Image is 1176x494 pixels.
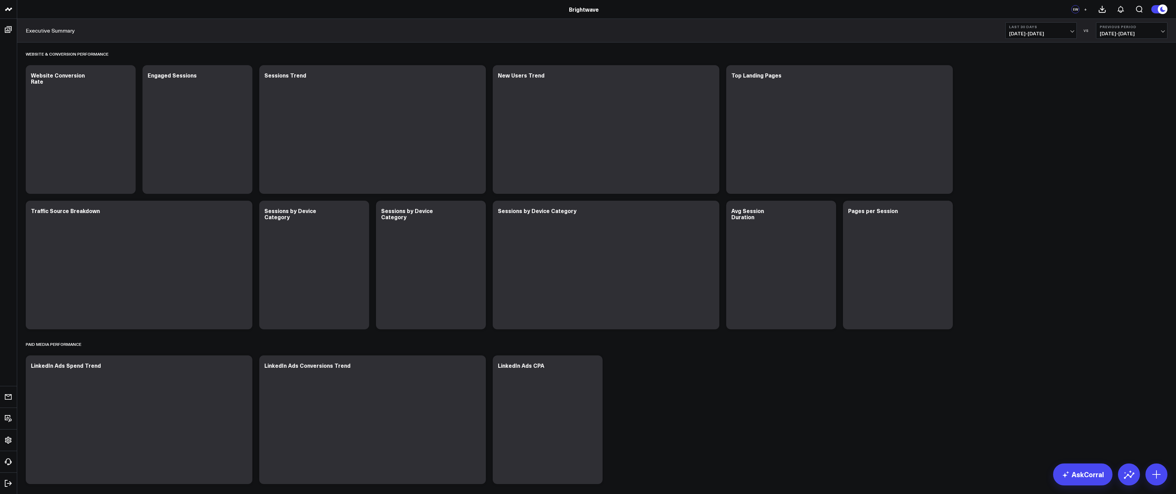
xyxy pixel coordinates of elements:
[31,362,101,369] div: LinkedIn Ads Spend Trend
[264,71,306,79] div: Sessions Trend
[1053,463,1112,485] a: AskCorral
[148,71,197,79] div: Engaged Sessions
[26,27,75,34] a: Executive Summary
[731,207,764,221] div: Avg Session Duration
[731,71,781,79] div: Top Landing Pages
[31,71,85,85] div: Website Conversion Rate
[264,207,316,221] div: Sessions by Device Category
[498,362,544,369] div: LinkedIn Ads CPA
[498,71,545,79] div: New Users Trend
[264,362,351,369] div: LinkedIn Ads Conversions Trend
[1005,22,1077,39] button: Last 30 Days[DATE]-[DATE]
[1080,28,1093,33] div: VS
[1071,5,1080,13] div: EW
[31,207,100,214] div: Traffic Source Breakdown
[569,5,599,13] a: Brightwave
[1096,22,1167,39] button: Previous Period[DATE]-[DATE]
[1100,25,1164,29] b: Previous Period
[1009,25,1073,29] b: Last 30 Days
[848,207,898,214] div: Pages per Session
[498,207,576,214] div: Sessions by Device Category
[1084,7,1087,12] span: +
[26,336,81,352] div: Paid Media Performance
[1100,31,1164,36] span: [DATE] - [DATE]
[26,46,109,62] div: Website & Conversion Performance
[381,207,433,221] div: Sessions by Device Category
[1009,31,1073,36] span: [DATE] - [DATE]
[1081,5,1089,13] button: +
